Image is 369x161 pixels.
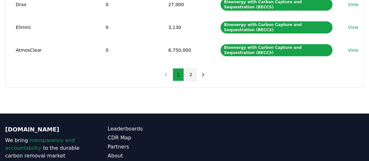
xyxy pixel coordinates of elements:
[108,143,185,151] a: Partners
[220,44,332,56] div: Bioenergy with Carbon Capture and Sequestration (BECCS)
[95,16,158,39] td: 0
[95,39,158,61] td: 0
[348,47,358,53] a: View
[348,1,358,8] a: View
[158,16,210,39] td: 3,130
[5,16,95,39] td: Elimini
[108,134,185,142] a: CDR Map
[173,68,184,81] button: 1
[198,68,209,81] button: next page
[5,137,75,151] span: transparency and accountability
[220,21,332,33] div: Bioenergy with Carbon Capture and Sequestration (BECCS)
[348,24,358,31] a: View
[5,39,95,61] td: AtmosClear
[108,152,185,160] a: About
[5,125,82,134] p: [DOMAIN_NAME]
[158,39,210,61] td: 6,750,000
[185,68,196,81] button: 2
[5,137,82,160] p: We bring to the durable carbon removal market
[108,125,185,133] a: Leaderboards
